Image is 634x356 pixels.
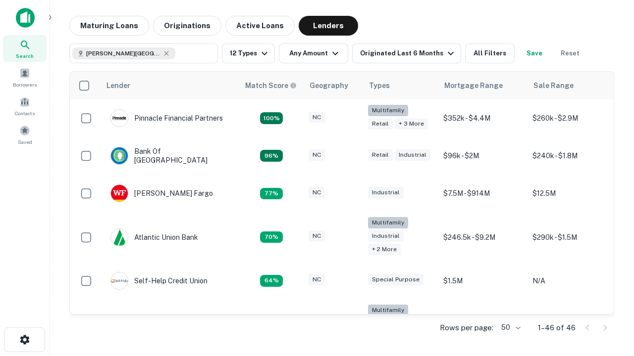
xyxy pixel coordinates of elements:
div: NC [309,230,325,242]
a: Contacts [3,92,47,119]
div: Atlantic Union Bank [110,228,198,246]
iframe: Chat Widget [584,245,634,293]
th: Geography [304,72,363,99]
div: Types [369,80,390,91]
button: Save your search to get updates of matches that match your search criteria. [519,44,550,63]
span: [PERSON_NAME][GEOGRAPHIC_DATA], [GEOGRAPHIC_DATA] [86,49,160,58]
button: Maturing Loans [69,16,149,36]
p: 1–46 of 46 [538,322,576,334]
div: Industrial [368,187,404,198]
button: Originated Last 6 Months [352,44,461,63]
img: picture [111,185,128,202]
div: 50 [497,320,522,335]
button: Reset [554,44,586,63]
span: Borrowers [13,81,37,89]
div: Multifamily [368,217,408,228]
img: picture [111,272,128,289]
div: Bank Of [GEOGRAPHIC_DATA] [110,147,229,165]
div: Self-help Credit Union [110,272,208,290]
div: Retail [368,149,393,161]
button: All Filters [465,44,515,63]
div: [PERSON_NAME] Fargo [110,184,213,202]
span: Contacts [15,109,35,117]
img: capitalize-icon.png [16,8,35,28]
div: NC [309,274,325,285]
span: Saved [18,138,32,146]
a: Search [3,35,47,62]
div: Matching Properties: 10, hasApolloMatch: undefined [260,275,283,287]
div: + 3 more [395,118,428,130]
td: $12.5M [528,175,617,212]
img: picture [111,110,128,127]
h6: Match Score [245,80,295,91]
th: Lender [101,72,239,99]
div: Multifamily [368,105,408,116]
div: + 2 more [368,244,401,255]
div: NC [309,112,325,123]
div: Pinnacle Financial Partners [110,109,223,127]
img: picture [111,229,128,246]
td: $1.5M [438,262,528,300]
div: NC [309,149,325,161]
td: $265k - $1.1M [528,300,617,350]
div: Matching Properties: 12, hasApolloMatch: undefined [260,188,283,200]
td: $96k - $2M [438,137,528,175]
td: $7.5M - $914M [438,175,528,212]
p: Rows per page: [440,322,493,334]
div: Industrial [368,230,404,242]
div: Mortgage Range [444,80,503,91]
button: Lenders [299,16,358,36]
div: Lender [106,80,130,91]
th: Capitalize uses an advanced AI algorithm to match your search with the best lender. The match sco... [239,72,304,99]
div: Matching Properties: 11, hasApolloMatch: undefined [260,231,283,243]
td: $240k - $1.8M [528,137,617,175]
td: $352k - $4.4M [438,99,528,137]
div: Industrial [395,149,430,161]
div: Matching Properties: 28, hasApolloMatch: undefined [260,112,283,124]
button: Active Loans [225,16,295,36]
td: $225.3k - $21M [438,300,528,350]
div: Matching Properties: 15, hasApolloMatch: undefined [260,150,283,162]
td: N/A [528,262,617,300]
div: Sale Range [533,80,574,91]
div: Originated Last 6 Months [360,47,457,59]
div: Capitalize uses an advanced AI algorithm to match your search with the best lender. The match sco... [245,80,297,91]
button: Any Amount [279,44,348,63]
span: Search [16,52,34,60]
th: Mortgage Range [438,72,528,99]
a: Borrowers [3,64,47,90]
td: $260k - $2.9M [528,99,617,137]
td: $290k - $1.5M [528,212,617,262]
a: Saved [3,121,47,148]
th: Sale Range [528,72,617,99]
div: Retail [368,118,393,130]
div: NC [309,187,325,198]
div: Geography [310,80,348,91]
button: Originations [153,16,221,36]
img: picture [111,147,128,164]
th: Types [363,72,438,99]
td: $246.5k - $9.2M [438,212,528,262]
button: 12 Types [222,44,275,63]
div: Multifamily [368,305,408,316]
div: Special Purpose [368,274,423,285]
